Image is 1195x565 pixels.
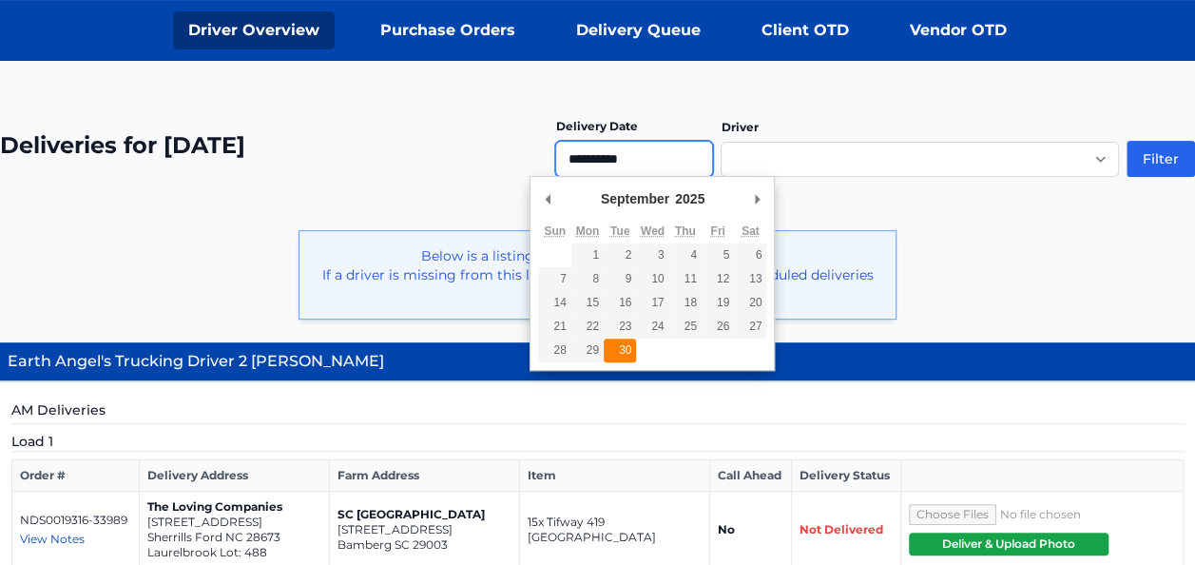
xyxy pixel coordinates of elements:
[571,339,604,362] button: 29
[147,530,321,545] p: Sherrills Ford NC 28673
[147,499,321,515] p: The Loving Companies
[734,315,766,339] button: 27
[610,224,629,238] abbr: Tuesday
[147,515,321,530] p: [STREET_ADDRESS]
[791,460,900,492] th: Delivery Status
[702,315,734,339] button: 26
[710,224,724,238] abbr: Friday
[734,291,766,315] button: 20
[672,185,707,213] div: 2025
[895,11,1022,49] a: Vendor OTD
[636,267,668,291] button: 10
[800,522,883,536] span: Not Delivered
[139,460,329,492] th: Delivery Address
[571,267,604,291] button: 8
[641,224,665,238] abbr: Wednesday
[538,315,570,339] button: 21
[669,267,702,291] button: 11
[604,267,636,291] button: 9
[636,315,668,339] button: 24
[604,244,636,267] button: 2
[702,291,734,315] button: 19
[11,400,1184,424] h5: AM Deliveries
[365,11,530,49] a: Purchase Orders
[337,507,511,522] p: SC [GEOGRAPHIC_DATA]
[734,267,766,291] button: 13
[20,532,85,546] span: View Notes
[669,244,702,267] button: 4
[538,267,570,291] button: 7
[571,291,604,315] button: 15
[538,185,557,213] button: Previous Month
[571,244,604,267] button: 1
[329,460,519,492] th: Farm Address
[555,141,713,177] input: Use the arrow keys to pick a date
[20,513,131,528] p: NDS0019316-33989
[315,246,880,303] p: Below is a listing of drivers with deliveries for [DATE]. If a driver is missing from this list -...
[669,315,702,339] button: 25
[1127,141,1195,177] button: Filter
[538,291,570,315] button: 14
[669,291,702,315] button: 18
[337,522,511,537] p: [STREET_ADDRESS]
[746,11,864,49] a: Client OTD
[742,224,760,238] abbr: Saturday
[702,244,734,267] button: 5
[519,460,709,492] th: Item
[576,224,600,238] abbr: Monday
[604,339,636,362] button: 30
[718,522,735,536] strong: No
[147,545,321,560] p: Laurelbrook Lot: 488
[538,339,570,362] button: 28
[702,267,734,291] button: 12
[561,11,716,49] a: Delivery Queue
[636,291,668,315] button: 17
[544,224,566,238] abbr: Sunday
[337,537,511,553] p: Bamberg SC 29003
[555,119,637,133] label: Delivery Date
[675,224,696,238] abbr: Thursday
[604,315,636,339] button: 23
[721,120,758,134] label: Driver
[747,185,766,213] button: Next Month
[709,460,791,492] th: Call Ahead
[11,432,1184,452] h5: Load 1
[636,244,668,267] button: 3
[12,460,140,492] th: Order #
[598,185,672,213] div: September
[909,533,1108,555] button: Deliver & Upload Photo
[604,291,636,315] button: 16
[571,315,604,339] button: 22
[734,244,766,267] button: 6
[173,11,335,49] a: Driver Overview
